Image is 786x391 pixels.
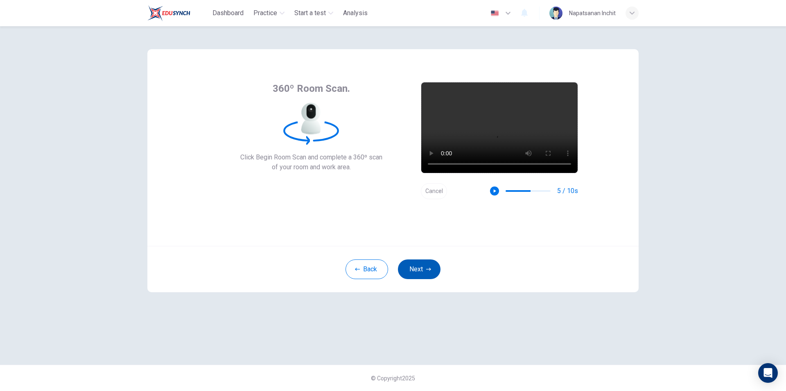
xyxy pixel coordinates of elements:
span: Click Begin Room Scan and complete a 360º scan [240,152,382,162]
button: Cancel [421,183,447,199]
span: 5 / 10s [557,186,578,196]
span: Dashboard [212,8,244,18]
img: Profile picture [549,7,562,20]
button: Back [346,259,388,279]
span: © Copyright 2025 [371,375,415,382]
button: Dashboard [209,6,247,20]
a: Train Test logo [147,5,209,21]
div: Napatsanan Inchit [569,8,616,18]
button: Analysis [340,6,371,20]
img: Train Test logo [147,5,190,21]
span: Analysis [343,8,368,18]
button: Practice [250,6,288,20]
span: of your room and work area. [240,162,382,172]
span: Start a test [294,8,326,18]
div: Open Intercom Messenger [758,363,778,383]
img: en [490,10,500,16]
span: Practice [253,8,277,18]
span: 360º Room Scan. [273,82,350,95]
button: Start a test [291,6,337,20]
button: Next [398,259,440,279]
